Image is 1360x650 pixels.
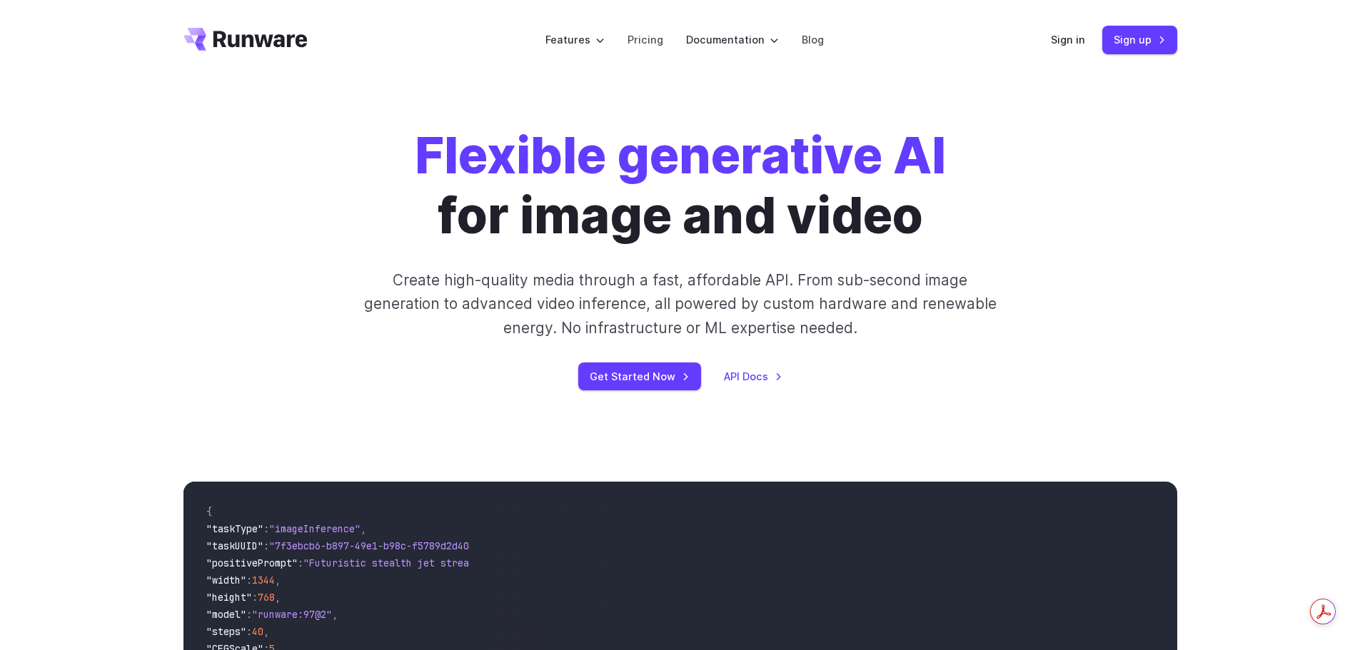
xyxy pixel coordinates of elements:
span: "height" [206,591,252,604]
span: "runware:97@2" [252,608,332,621]
span: "imageInference" [269,522,361,535]
span: 768 [258,591,275,604]
span: : [263,522,269,535]
span: , [332,608,338,621]
span: "positivePrompt" [206,557,298,569]
h1: for image and video [415,126,946,245]
label: Features [545,31,605,48]
span: "taskType" [206,522,263,535]
span: 40 [252,625,263,638]
span: : [246,574,252,586]
a: Sign up [1102,26,1177,54]
span: : [252,591,258,604]
span: 1344 [252,574,275,586]
span: , [275,591,281,604]
a: Pricing [628,31,663,48]
span: : [246,608,252,621]
span: "width" [206,574,246,586]
a: Blog [802,31,824,48]
span: "7f3ebcb6-b897-49e1-b98c-f5789d2d40d7" [269,539,486,552]
a: Sign in [1051,31,1085,48]
a: Get Started Now [578,362,701,390]
p: Create high-quality media through a fast, affordable API. From sub-second image generation to adv... [362,268,998,340]
strong: Flexible generative AI [415,125,946,186]
span: , [361,522,366,535]
a: Go to / [183,28,308,51]
span: "taskUUID" [206,539,263,552]
span: , [275,574,281,586]
span: : [298,557,303,569]
span: : [246,625,252,638]
span: "Futuristic stealth jet streaking through a neon-lit cityscape with glowing purple exhaust" [303,557,823,569]
span: "model" [206,608,246,621]
span: { [206,505,212,518]
span: "steps" [206,625,246,638]
span: , [263,625,269,638]
label: Documentation [686,31,779,48]
span: : [263,539,269,552]
a: API Docs [724,368,782,385]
